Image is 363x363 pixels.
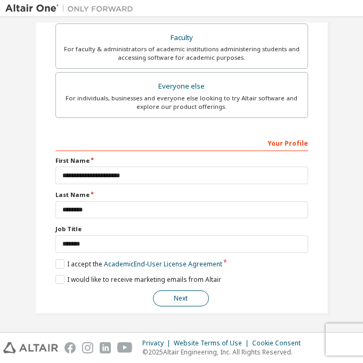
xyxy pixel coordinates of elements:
div: Cookie Consent [252,339,307,348]
img: facebook.svg [64,342,76,353]
img: linkedin.svg [100,342,111,353]
img: Altair One [5,3,139,14]
div: Privacy [142,339,174,348]
label: I would like to receive marketing emails from Altair [55,275,221,284]
div: Your Profile [55,134,308,151]
label: First Name [55,156,308,165]
div: Website Terms of Use [174,339,252,348]
p: © 2025 Altair Engineering, Inc. All Rights Reserved. [142,348,307,357]
img: youtube.svg [117,342,133,353]
div: For faculty & administrators of academic institutions administering students and accessing softwa... [62,45,301,62]
img: altair_logo.svg [3,342,58,353]
label: Job Title [55,225,308,233]
div: Everyone else [62,79,301,94]
label: Last Name [55,191,308,199]
div: Faculty [62,30,301,45]
img: instagram.svg [82,342,93,353]
label: I accept the [55,259,222,269]
a: Academic End-User License Agreement [104,259,222,269]
div: For individuals, businesses and everyone else looking to try Altair software and explore our prod... [62,94,301,111]
button: Next [153,290,209,306]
